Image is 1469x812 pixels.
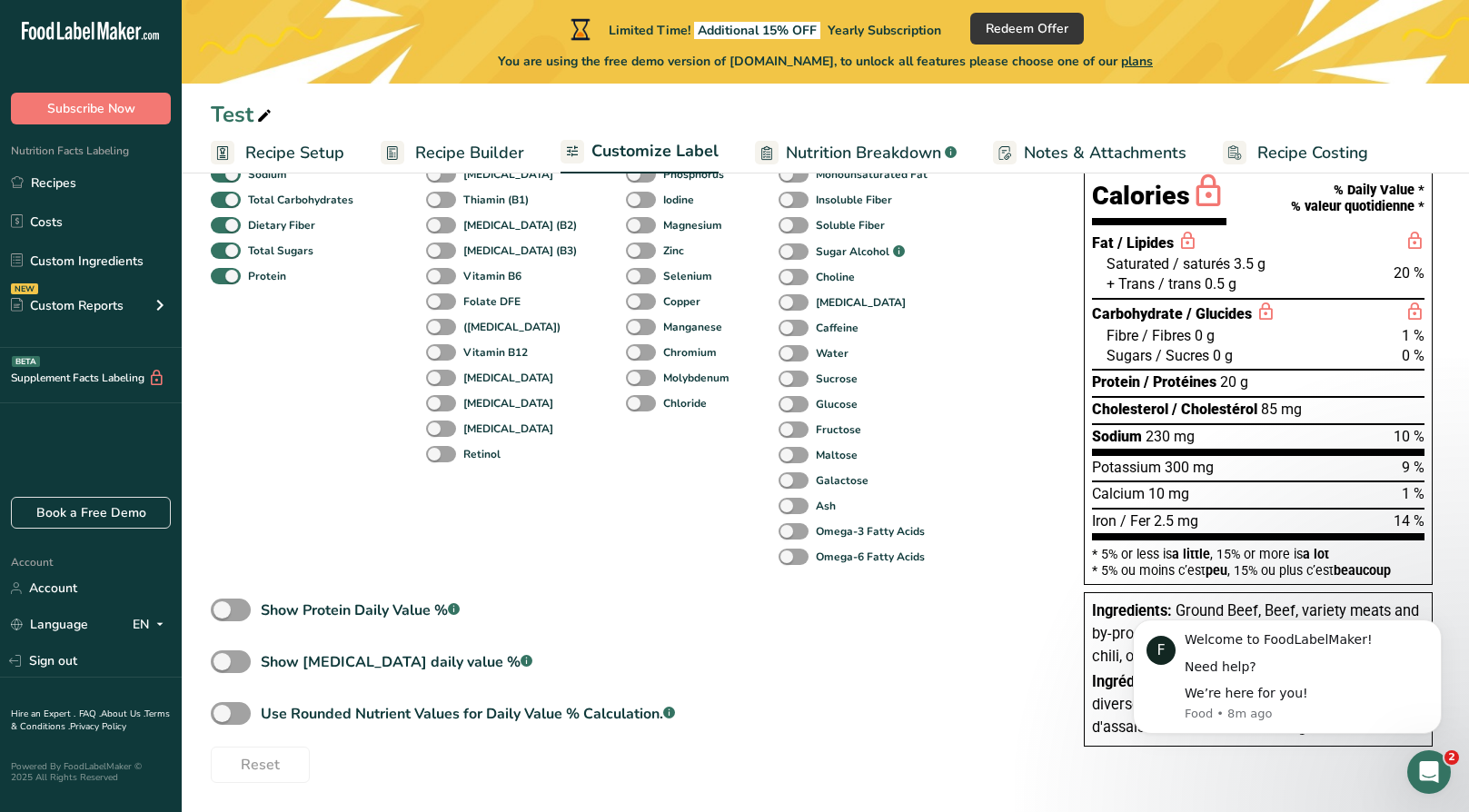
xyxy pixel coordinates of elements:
div: % Daily Value * % valeur quotidienne * [1291,183,1424,214]
span: Yearly Subscription [828,22,941,39]
b: Retinol [463,446,501,462]
b: Galactose [816,472,868,489]
span: Reset [241,754,280,776]
span: Cholesterol [1092,401,1168,418]
b: Molybdenum [663,370,730,386]
span: Saturated [1107,255,1169,272]
span: + Trans [1107,275,1155,292]
b: [MEDICAL_DATA] [463,395,553,411]
span: 10 % [1394,428,1424,445]
span: Ingredients: [1092,602,1172,619]
span: Recipe Setup [245,141,344,165]
span: Recipe Builder [415,141,524,165]
span: 20 % [1394,264,1424,282]
a: Customize Label [561,131,719,174]
section: * 5% or less is , 15% or more is [1092,540,1424,578]
b: Sodium [248,166,287,183]
span: / Glucides [1186,305,1252,322]
span: Iron [1092,512,1117,530]
b: Iodine [663,192,694,208]
div: Powered By FoodLabelMaker © 2025 All Rights Reserved [11,761,171,783]
span: Fibre [1107,327,1138,344]
b: Omega-6 Fatty Acids [816,549,925,565]
span: 0 g [1213,347,1233,364]
span: 10 mg [1148,485,1189,502]
b: Dietary Fiber [248,217,315,233]
span: / Lipides [1117,234,1174,252]
b: Total Sugars [248,243,313,259]
b: Protein [248,268,286,284]
b: Soluble Fiber [816,217,885,233]
span: 85 mg [1261,401,1302,418]
span: 0.5 g [1205,275,1236,292]
b: [MEDICAL_DATA] [463,370,553,386]
iframe: Intercom notifications message [1106,592,1469,763]
b: Sucrose [816,371,858,387]
div: Test [211,98,275,131]
b: Copper [663,293,700,310]
span: a little [1172,547,1210,561]
a: FAQ . [79,708,101,720]
a: Terms & Conditions . [11,708,170,733]
b: Choline [816,269,855,285]
div: NEW [11,283,38,294]
b: Chloride [663,395,707,411]
b: Monounsaturated Fat [816,166,928,183]
span: 20 g [1220,373,1248,391]
span: Additional 15% OFF [694,22,820,39]
span: 2 [1444,750,1459,765]
a: Recipe Costing [1223,133,1368,173]
b: Thiamin (B1) [463,192,529,208]
b: Insoluble Fiber [816,192,892,208]
b: Selenium [663,268,712,284]
button: Reset [211,747,310,783]
b: [MEDICAL_DATA] [463,421,553,437]
span: 1 % [1402,327,1424,344]
span: 230 mg [1146,428,1195,445]
div: Show Protein Daily Value % [261,599,460,621]
b: Folate DFE [463,293,521,310]
b: Caffeine [816,320,859,336]
div: Use Rounded Nutrient Values for Daily Value % Calculation. [261,703,675,725]
span: 14 % [1394,512,1424,530]
span: You are using the free demo version of [DOMAIN_NAME], to unlock all features please choose one of... [498,52,1153,71]
span: Redeem Offer [986,19,1068,38]
span: Notes & Attachments [1024,141,1186,165]
b: [MEDICAL_DATA] [816,294,906,311]
b: Vitamin B12 [463,344,528,361]
span: Potassium [1092,459,1161,476]
span: beaucoup [1334,563,1391,578]
b: ([MEDICAL_DATA]) [463,319,561,335]
b: Water [816,345,849,361]
span: 1 % [1402,485,1424,502]
a: Nutrition Breakdown [755,133,957,173]
span: Sugars [1107,347,1152,364]
span: plans [1121,53,1153,70]
span: 3.5 g [1234,255,1266,272]
a: Notes & Attachments [993,133,1186,173]
b: Total Carbohydrates [248,192,353,208]
b: Magnesium [663,217,722,233]
b: Zinc [663,243,684,259]
b: Manganese [663,319,722,335]
span: Subscribe Now [47,99,135,118]
span: Carbohydrate [1092,305,1183,322]
b: Glucose [816,396,858,412]
b: Sugar Alcohol [816,243,889,260]
span: 9 % [1402,459,1424,476]
b: Fructose [816,421,861,438]
b: [MEDICAL_DATA] (B2) [463,217,577,233]
a: Language [11,609,88,640]
span: Ingrédients: [1092,673,1172,690]
button: Subscribe Now [11,93,171,124]
span: 300 mg [1165,459,1214,476]
span: / trans [1158,275,1201,292]
span: / Cholestérol [1172,401,1257,418]
div: EN [133,614,171,636]
a: Recipe Builder [381,133,524,173]
span: a lot [1303,547,1329,561]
